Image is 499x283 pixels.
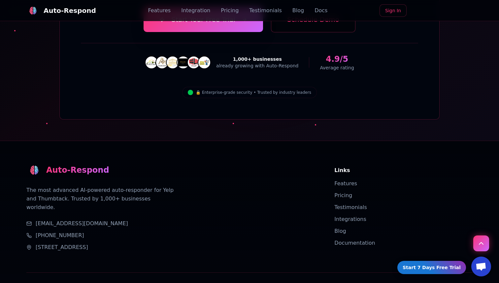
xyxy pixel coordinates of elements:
img: HVAC & Insulation Gurus [199,57,210,68]
img: Studio Abm Builders [157,57,167,68]
div: Average rating [320,64,354,71]
div: 1,000+ businesses [216,56,298,62]
div: Auto-Respond [46,165,109,175]
div: already growing with Auto-Respond [216,62,298,69]
a: Integration [181,7,210,15]
img: Power Builders [178,57,188,68]
a: Testimonials [249,7,282,15]
a: Blog [292,7,304,15]
p: The most advanced AI-powered auto-responder for Yelp and Thumbtack. Trusted by 1,000+ businesses ... [26,186,174,212]
a: Blog [334,228,346,234]
a: Features [148,7,171,15]
img: Auto-Respond Best Yelp Auto Responder [30,165,39,175]
h3: Links [334,166,473,174]
img: EL Garage Doors [188,57,199,68]
a: Documentation [334,240,375,246]
a: Pricing [221,7,239,15]
img: CA Electrical Group [146,57,157,68]
a: Features [334,180,357,187]
img: Auto-Respond Logo [29,7,37,15]
a: Testimonials [334,204,367,210]
button: Scroll to top [473,235,489,251]
a: Docs [315,7,327,15]
a: Pricing [334,192,352,198]
span: [STREET_ADDRESS] [36,243,88,251]
img: Royal Garage Door & Gate Services [167,57,178,68]
div: 4.9/5 [320,54,354,64]
a: [PHONE_NUMBER] [36,231,84,239]
iframe: Sign in with Google Button [409,4,476,18]
a: Sign In [380,4,407,17]
span: 🔒 Enterprise-grade security • Trusted by industry leaders [196,90,311,95]
div: Auto-Respond [44,6,96,15]
a: Auto-Respond LogoAuto-Respond [26,4,96,17]
div: Open chat [471,257,491,276]
a: Start 7 Days Free Trial [397,261,466,274]
a: [EMAIL_ADDRESS][DOMAIN_NAME] [36,220,128,228]
a: Integrations [334,216,366,222]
